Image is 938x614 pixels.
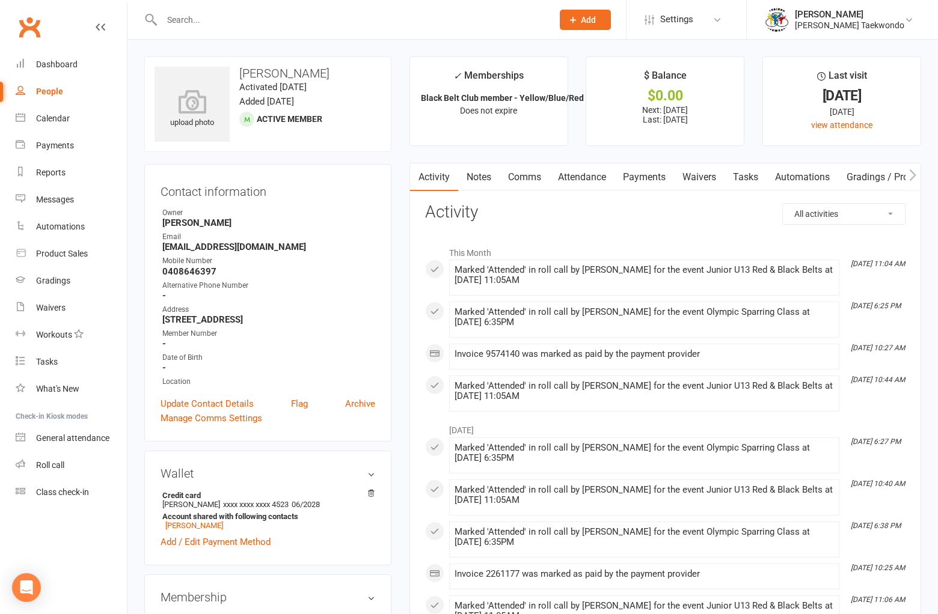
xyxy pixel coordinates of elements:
[36,487,89,497] div: Class check-in
[453,70,461,82] i: ✓
[425,240,906,260] li: This Month
[817,68,867,90] div: Last visit
[455,307,834,327] div: Marked 'Attended' in roll call by [PERSON_NAME] for the event Olympic Sparring Class at [DATE] 6:...
[851,260,905,268] i: [DATE] 11:04 AM
[550,163,615,191] a: Attendance
[161,411,262,425] a: Manage Comms Settings
[16,375,127,403] a: What's New
[161,467,375,480] h3: Wallet
[162,338,375,349] strong: -
[774,90,910,102] div: [DATE]
[455,265,834,285] div: Marked 'Attended' in roll call by [PERSON_NAME] for the event Junior U13 Red & Black Belts at [DA...
[16,240,127,267] a: Product Sales
[36,357,58,366] div: Tasks
[458,163,500,191] a: Notes
[162,376,375,388] div: Location
[455,527,834,547] div: Marked 'Attended' in roll call by [PERSON_NAME] for the event Olympic Sparring Class at [DATE] 6:...
[36,168,66,177] div: Reports
[16,267,127,294] a: Gradings
[36,87,63,96] div: People
[239,96,294,107] time: Added [DATE]
[597,105,733,124] p: Next: [DATE] Last: [DATE]
[162,255,375,267] div: Mobile Number
[158,11,544,28] input: Search...
[162,266,375,277] strong: 0408646397
[410,163,458,191] a: Activity
[161,591,375,604] h3: Membership
[16,479,127,506] a: Class kiosk mode
[162,231,375,243] div: Email
[36,249,88,258] div: Product Sales
[162,512,369,521] strong: Account shared with following contacts
[660,6,693,33] span: Settings
[291,397,308,411] a: Flag
[162,352,375,363] div: Date of Birth
[155,67,381,80] h3: [PERSON_NAME]
[644,68,687,90] div: $ Balance
[36,330,72,339] div: Workouts
[36,384,79,394] div: What's New
[162,491,369,500] strong: Credit card
[161,180,375,198] h3: Contact information
[851,595,905,604] i: [DATE] 11:06 AM
[16,78,127,105] a: People
[161,489,375,532] li: [PERSON_NAME]
[725,163,767,191] a: Tasks
[674,163,725,191] a: Waivers
[36,114,70,123] div: Calendar
[560,10,611,30] button: Add
[795,9,904,20] div: [PERSON_NAME]
[16,452,127,479] a: Roll call
[36,433,109,443] div: General attendance
[16,294,127,321] a: Waivers
[795,20,904,31] div: [PERSON_NAME] Taekwondo
[425,203,906,222] h3: Activity
[36,59,78,69] div: Dashboard
[453,68,524,90] div: Memberships
[597,90,733,102] div: $0.00
[851,479,905,488] i: [DATE] 10:40 AM
[16,348,127,375] a: Tasks
[162,280,375,291] div: Alternative Phone Number
[162,217,375,228] strong: [PERSON_NAME]
[36,222,85,231] div: Automations
[500,163,550,191] a: Comms
[851,344,905,352] i: [DATE] 10:27 AM
[774,105,910,118] div: [DATE]
[765,8,789,32] img: thumb_image1638236014.png
[851,375,905,384] i: [DATE] 10:44 AM
[851,302,901,310] i: [DATE] 6:25 PM
[455,443,834,463] div: Marked 'Attended' in roll call by [PERSON_NAME] for the event Olympic Sparring Class at [DATE] 6:...
[12,573,41,602] div: Open Intercom Messenger
[36,276,70,285] div: Gradings
[455,569,834,579] div: Invoice 2261177 was marked as paid by the payment provider
[16,213,127,240] a: Automations
[851,521,901,530] i: [DATE] 6:38 PM
[162,290,375,301] strong: -
[16,159,127,186] a: Reports
[239,82,307,93] time: Activated [DATE]
[162,242,375,252] strong: [EMAIL_ADDRESS][DOMAIN_NAME]
[16,425,127,452] a: General attendance kiosk mode
[455,485,834,505] div: Marked 'Attended' in roll call by [PERSON_NAME] for the event Junior U13 Red & Black Belts at [DA...
[162,328,375,339] div: Member Number
[36,460,64,470] div: Roll call
[811,120,872,130] a: view attendance
[421,93,593,103] strong: Black Belt Club member - Yellow/Blue/Red ...
[581,15,596,25] span: Add
[16,105,127,132] a: Calendar
[460,106,517,115] span: Does not expire
[455,349,834,359] div: Invoice 9574140 was marked as paid by the payment provider
[36,195,74,204] div: Messages
[425,418,906,437] li: [DATE]
[455,381,834,401] div: Marked 'Attended' in roll call by [PERSON_NAME] for the event Junior U13 Red & Black Belts at [DA...
[257,114,322,124] span: Active member
[851,564,905,572] i: [DATE] 10:25 AM
[615,163,674,191] a: Payments
[162,207,375,219] div: Owner
[16,132,127,159] a: Payments
[292,500,320,509] span: 06/2028
[36,141,74,150] div: Payments
[162,362,375,373] strong: -
[36,303,66,312] div: Waivers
